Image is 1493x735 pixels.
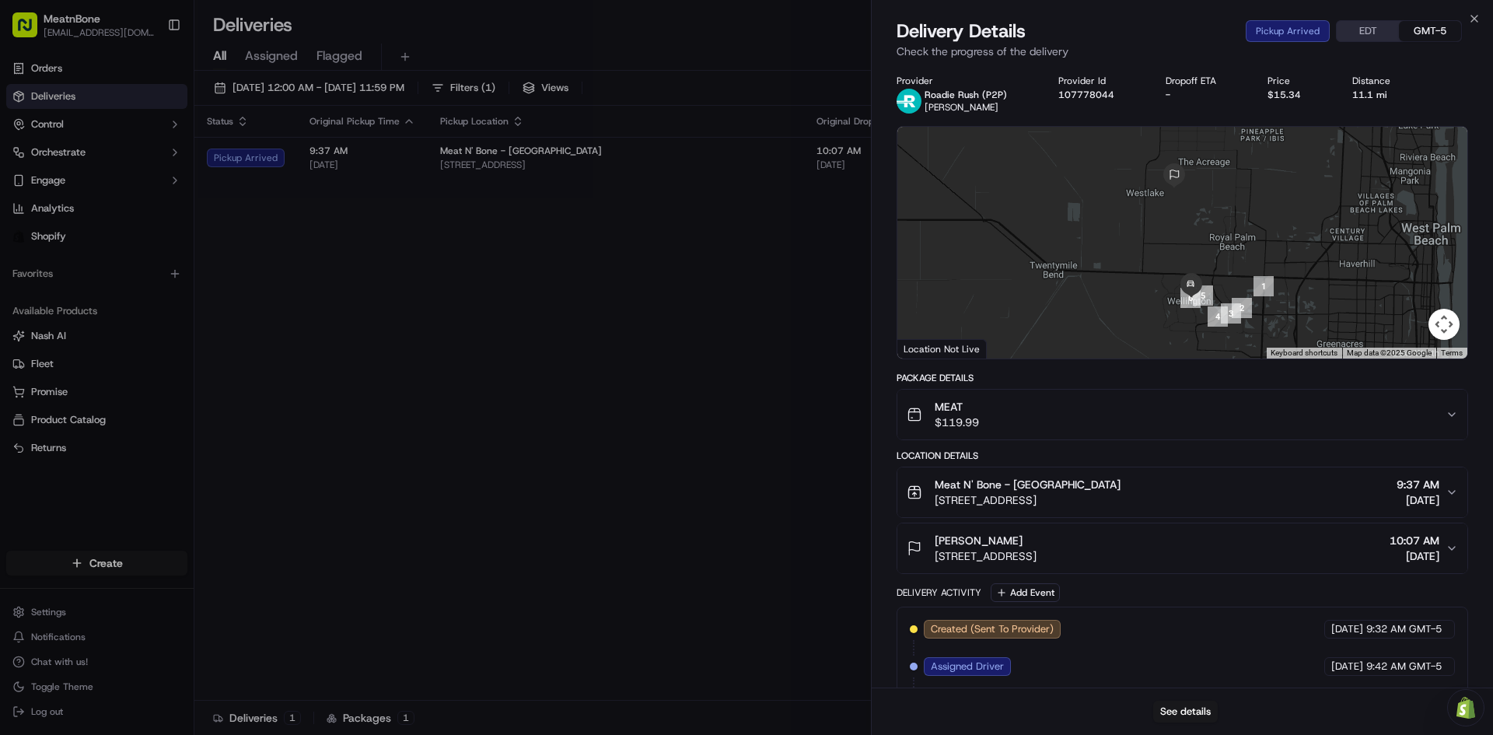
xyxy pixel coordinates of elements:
div: Dropoff ETA [1166,75,1243,87]
img: Nash [16,16,47,47]
button: [PERSON_NAME][STREET_ADDRESS]10:07 AM[DATE] [897,523,1467,573]
div: Package Details [897,372,1468,384]
span: 9:37 AM [1397,477,1439,492]
div: Location Details [897,450,1468,462]
div: Distance [1352,75,1417,87]
button: Keyboard shortcuts [1271,348,1337,359]
a: Terms (opens in new tab) [1441,348,1463,357]
span: $119.99 [935,415,979,430]
div: 5 [1187,279,1219,312]
a: 💻API Documentation [125,219,256,247]
button: See details [1153,701,1218,723]
span: 10:07 AM [1390,533,1439,548]
span: [STREET_ADDRESS] [935,492,1121,508]
span: [DATE] [1397,492,1439,508]
button: Map camera controls [1428,309,1460,340]
img: roadie-logo-v2.jpg [897,89,921,114]
img: 1736555255976-a54dd68f-1ca7-489b-9aae-adbdc363a1c4 [16,149,44,177]
div: Delivery Activity [897,586,981,599]
div: We're available if you need us! [53,164,197,177]
span: Assigned Driver [931,660,1004,674]
button: EDT [1337,21,1399,41]
span: Knowledge Base [31,226,119,241]
button: Add Event [991,583,1060,602]
a: Open this area in Google Maps (opens a new window) [901,338,953,359]
button: Start new chat [264,153,283,172]
span: Map data ©2025 Google [1347,348,1432,357]
p: Roadie Rush (P2P) [925,89,1007,101]
button: MEAT$119.99 [897,390,1467,439]
button: 107778044 [1058,89,1114,101]
div: Price [1267,75,1327,87]
button: GMT-5 [1399,21,1461,41]
div: 3 [1215,297,1247,330]
div: Location Not Live [897,339,987,359]
span: Meat N' Bone - [GEOGRAPHIC_DATA] [935,477,1121,492]
div: - [1166,89,1243,101]
div: 💻 [131,227,144,240]
span: [DATE] [1390,548,1439,564]
span: [STREET_ADDRESS] [935,548,1037,564]
span: [PERSON_NAME] [935,533,1023,548]
div: 2 [1226,292,1258,324]
span: Created (Sent To Provider) [931,622,1054,636]
p: Check the progress of the delivery [897,44,1468,59]
span: MEAT [935,399,979,415]
a: 📗Knowledge Base [9,219,125,247]
div: Provider [897,75,1033,87]
input: Got a question? Start typing here... [40,100,280,117]
a: Powered byPylon [110,263,188,275]
div: 11.1 mi [1352,89,1417,101]
span: 9:42 AM GMT-5 [1366,660,1442,674]
span: [DATE] [1331,622,1363,636]
div: 1 [1247,270,1280,303]
span: [PERSON_NAME] [925,101,998,114]
div: 4 [1201,300,1234,333]
span: Delivery Details [897,19,1026,44]
div: Start new chat [53,149,255,164]
span: API Documentation [147,226,250,241]
span: [DATE] [1331,660,1363,674]
div: 📗 [16,227,28,240]
img: Google [901,338,953,359]
span: 9:32 AM GMT-5 [1366,622,1442,636]
div: $15.34 [1267,89,1327,101]
button: Meat N' Bone - [GEOGRAPHIC_DATA][STREET_ADDRESS]9:37 AM[DATE] [897,467,1467,517]
div: Provider Id [1058,75,1141,87]
p: Welcome 👋 [16,62,283,87]
span: Pylon [155,264,188,275]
